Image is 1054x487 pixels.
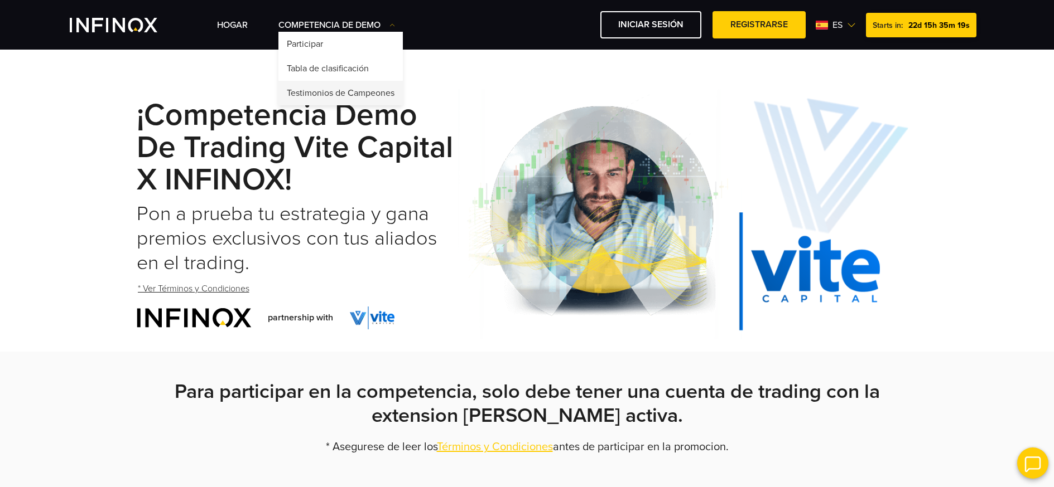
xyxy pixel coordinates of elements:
strong: Para participar en la competencia, solo debe tener una cuenta de trading con la extension [PERSON... [175,379,880,428]
p: * Asegurese de leer los antes de participar en la promocion. [137,439,918,455]
a: Testimonios de Campeones [278,81,403,105]
a: Competencia de Demo [278,18,395,32]
a: Términos y Condiciones [437,440,553,454]
a: * Ver Términos y Condiciones [137,275,251,303]
a: Participar [278,32,403,56]
h2: Pon a prueba tu estrategia y gana premios exclusivos con tus aliados en el trading. [137,202,458,275]
a: Hogar [217,18,248,32]
a: INFINOX Vite [70,18,184,32]
span: es [828,18,847,32]
span: Starts in: [873,21,903,30]
img: open convrs live chat [1017,447,1048,479]
a: Tabla de clasificación [278,56,403,81]
a: Registrarse [713,11,806,38]
span: 22d 15h 35m 19s [908,21,970,30]
a: Iniciar sesión [600,11,701,38]
img: Dropdown [389,22,395,28]
span: partnership with [268,311,333,324]
strong: ¡Competencia Demo de Trading Vite Capital x INFINOX! [137,97,453,198]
